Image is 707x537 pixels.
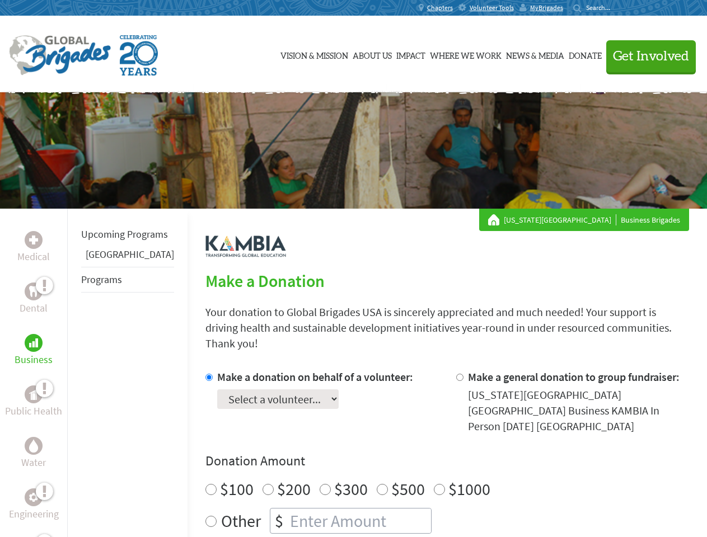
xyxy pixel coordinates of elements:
[120,35,158,76] img: Global Brigades Celebrating 20 Years
[29,286,38,296] img: Dental
[468,387,689,434] div: [US_STATE][GEOGRAPHIC_DATA] [GEOGRAPHIC_DATA] Business KAMBIA In Person [DATE] [GEOGRAPHIC_DATA]
[205,271,689,291] h2: Make a Donation
[488,214,680,225] div: Business Brigades
[353,26,392,82] a: About Us
[569,26,602,82] a: Donate
[430,26,502,82] a: Where We Work
[81,247,174,267] li: Panama
[15,334,53,368] a: BusinessBusiness
[606,40,696,72] button: Get Involved
[396,26,425,82] a: Impact
[17,231,50,265] a: MedicalMedical
[470,3,514,12] span: Volunteer Tools
[427,3,453,12] span: Chapters
[25,231,43,249] div: Medical
[277,478,311,500] label: $200
[25,488,43,506] div: Engineering
[29,493,38,502] img: Engineering
[29,235,38,244] img: Medical
[17,249,50,265] p: Medical
[504,214,616,225] a: [US_STATE][GEOGRAPHIC_DATA]
[270,508,288,533] div: $
[530,3,563,12] span: MyBrigades
[29,389,38,400] img: Public Health
[448,478,490,500] label: $1000
[217,370,413,384] label: Make a donation on behalf of a volunteer:
[5,385,62,419] a: Public HealthPublic Health
[220,478,254,500] label: $100
[81,228,168,241] a: Upcoming Programs
[25,437,43,455] div: Water
[205,452,689,470] h4: Donation Amount
[9,35,111,76] img: Global Brigades Logo
[468,370,680,384] label: Make a general donation to group fundraiser:
[29,338,38,347] img: Business
[288,508,431,533] input: Enter Amount
[613,50,689,63] span: Get Involved
[221,508,261,534] label: Other
[25,385,43,403] div: Public Health
[21,437,46,470] a: WaterWater
[280,26,348,82] a: Vision & Mission
[391,478,425,500] label: $500
[29,439,38,452] img: Water
[9,506,59,522] p: Engineering
[81,222,174,247] li: Upcoming Programs
[334,478,368,500] label: $300
[21,455,46,470] p: Water
[25,334,43,352] div: Business
[586,3,618,12] input: Search...
[5,403,62,419] p: Public Health
[81,273,122,286] a: Programs
[81,267,174,293] li: Programs
[15,352,53,368] p: Business
[86,248,174,261] a: [GEOGRAPHIC_DATA]
[25,282,43,300] div: Dental
[20,300,48,316] p: Dental
[20,282,48,316] a: DentalDental
[205,235,286,257] img: logo-kambia.png
[9,488,59,522] a: EngineeringEngineering
[205,304,689,351] p: Your donation to Global Brigades USA is sincerely appreciated and much needed! Your support is dr...
[506,26,564,82] a: News & Media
